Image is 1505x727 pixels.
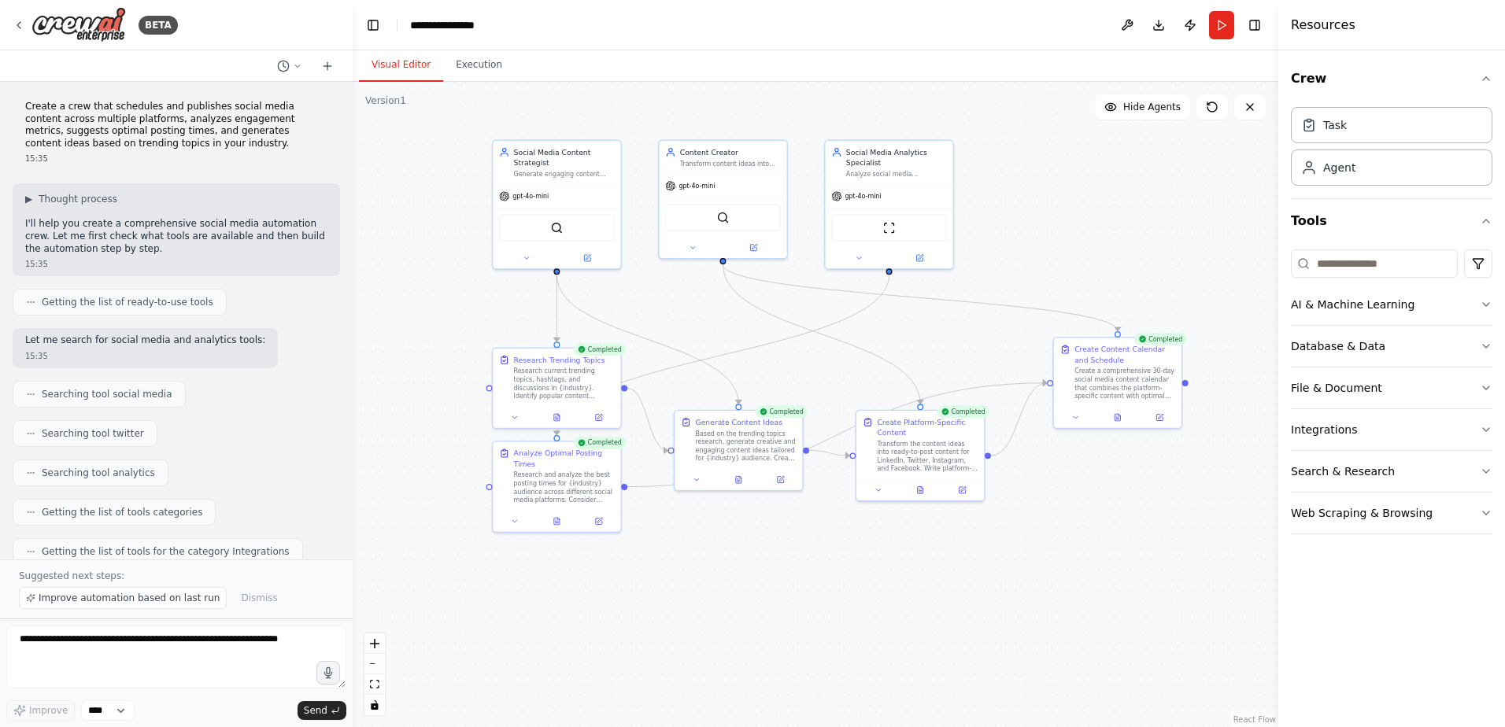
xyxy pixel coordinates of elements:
[19,570,334,582] p: Suggested next steps:
[1291,326,1492,367] button: Database & Data
[1074,367,1175,400] div: Create a comprehensive 30-day social media content calendar that combines the platform-specific c...
[696,417,782,427] div: Generate Content Ideas
[717,212,730,224] img: SerperDevTool
[42,427,144,440] span: Searching tool twitter
[364,633,385,654] button: zoom in
[1291,243,1492,547] div: Tools
[39,193,117,205] span: Thought process
[19,587,227,609] button: Improve automation based on last run
[362,14,384,36] button: Hide left sidebar
[31,7,126,42] img: Logo
[25,193,32,205] span: ▶
[39,592,220,604] span: Improve automation based on last run
[298,701,346,720] button: Send
[1134,333,1187,345] div: Completed
[514,147,615,168] div: Social Media Content Strategist
[1291,101,1492,198] div: Crew
[552,275,562,341] g: Edge from f9b75065-0d60-41c3-973a-a5cdef4f198d to c160532c-aa56-42e9-b957-508d215afde4
[534,515,579,528] button: View output
[755,405,808,418] div: Completed
[359,49,443,82] button: Visual Editor
[25,101,327,149] p: Create a crew that schedules and publishes social media content across multiple platforms, analyz...
[877,417,978,437] div: Create Platform-Specific Content
[845,192,882,201] span: gpt-4o-mini
[514,448,615,468] div: Analyze Optimal Posting Times
[581,515,616,528] button: Open in side panel
[883,222,896,234] img: ScrapeWebsiteTool
[696,430,797,463] div: Based on the trending topics research, generate creative and engaging content ideas tailored for ...
[42,545,290,558] span: Getting the list of tools for the category Integrations
[25,193,117,205] button: ▶Thought process
[627,378,1047,492] g: Edge from a556d16c-ff7d-44ae-9cab-5892c1e3133b to 3ebda7c8-75cd-4b35-8467-0b5431c81d1d
[718,264,926,404] g: Edge from 49754c08-6e65-4f23-beae-6dfb09e08eef to 4f33989f-8cbe-41b4-bbea-b805ac8eb196
[558,252,617,264] button: Open in side panel
[890,252,949,264] button: Open in side panel
[271,57,309,76] button: Switch to previous chat
[364,654,385,674] button: zoom out
[846,147,947,168] div: Social Media Analytics Specialist
[718,264,1123,331] g: Edge from 49754c08-6e65-4f23-beae-6dfb09e08eef to 3ebda7c8-75cd-4b35-8467-0b5431c81d1d
[658,140,788,260] div: Content CreatorTransform content ideas into platform-specific posts, including writing engaging c...
[29,704,68,717] span: Improve
[1291,284,1492,325] button: AI & Machine Learning
[573,437,626,449] div: Completed
[1323,117,1347,133] div: Task
[1244,14,1266,36] button: Hide right sidebar
[514,471,615,504] div: Research and analyze the best posting times for {industry} audience across different social media...
[42,467,155,479] span: Searching tool analytics
[550,222,563,234] img: SerperDevTool
[6,700,75,721] button: Improve
[573,343,626,356] div: Completed
[1291,451,1492,492] button: Search & Research
[1291,493,1492,533] button: Web Scraping & Browsing
[945,484,980,496] button: Open in side panel
[364,695,385,715] button: toggle interactivity
[674,410,804,492] div: CompletedGenerate Content IdeasBased on the trending topics research, generate creative and engag...
[877,440,978,473] div: Transform the content ideas into ready-to-post content for LinkedIn, Twitter, Instagram, and Face...
[512,192,549,201] span: gpt-4o-mini
[1141,411,1177,424] button: Open in side panel
[534,411,579,424] button: View output
[552,275,894,435] g: Edge from 2a3320f8-2d47-4d19-ab3a-8d83efeb0a5e to a556d16c-ff7d-44ae-9cab-5892c1e3133b
[364,633,385,715] div: React Flow controls
[898,484,942,496] button: View output
[514,355,605,365] div: Research Trending Topics
[1074,345,1175,365] div: Create Content Calendar and Schedule
[809,445,849,461] g: Edge from 7a967814-43cd-4a9b-b4ba-959981d86947 to 4f33989f-8cbe-41b4-bbea-b805ac8eb196
[365,94,406,107] div: Version 1
[25,218,327,255] p: I'll help you create a comprehensive social media automation crew. Let me first check what tools ...
[991,378,1047,461] g: Edge from 4f33989f-8cbe-41b4-bbea-b805ac8eb196 to 3ebda7c8-75cd-4b35-8467-0b5431c81d1d
[233,587,285,609] button: Dismiss
[1123,101,1181,113] span: Hide Agents
[1291,16,1355,35] h4: Resources
[42,388,172,400] span: Searching tool social media
[514,170,615,179] div: Generate engaging content ideas based on trending topics in {industry} and create a comprehensive...
[241,592,277,604] span: Dismiss
[492,441,622,533] div: CompletedAnalyze Optimal Posting TimesResearch and analyze the best posting times for {industry} ...
[763,474,798,486] button: Open in side panel
[1291,57,1492,101] button: Crew
[514,367,615,400] div: Research current trending topics, hashtags, and discussions in {industry}. Identify popular conte...
[42,506,202,518] span: Getting the list of tools categories
[492,347,622,429] div: CompletedResearch Trending TopicsResearch current trending topics, hashtags, and discussions in {...
[680,160,781,168] div: Transform content ideas into platform-specific posts, including writing engaging copy, suggesting...
[1096,411,1140,424] button: View output
[716,474,760,486] button: View output
[1291,367,1492,408] button: File & Document
[304,704,327,717] span: Send
[1291,199,1492,243] button: Tools
[315,57,340,76] button: Start a new chat
[25,258,327,270] div: 15:35
[724,242,783,254] button: Open in side panel
[581,411,616,424] button: Open in side panel
[1291,409,1492,450] button: Integrations
[856,410,985,502] div: CompletedCreate Platform-Specific ContentTransform the content ideas into ready-to-post content f...
[1095,94,1190,120] button: Hide Agents
[937,405,989,418] div: Completed
[25,153,327,164] div: 15:35
[42,296,213,308] span: Getting the list of ready-to-use tools
[1233,715,1276,724] a: React Flow attribution
[552,275,744,404] g: Edge from f9b75065-0d60-41c3-973a-a5cdef4f198d to 7a967814-43cd-4a9b-b4ba-959981d86947
[1052,337,1182,429] div: CompletedCreate Content Calendar and ScheduleCreate a comprehensive 30-day social media content c...
[492,140,622,270] div: Social Media Content StrategistGenerate engaging content ideas based on trending topics in {indus...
